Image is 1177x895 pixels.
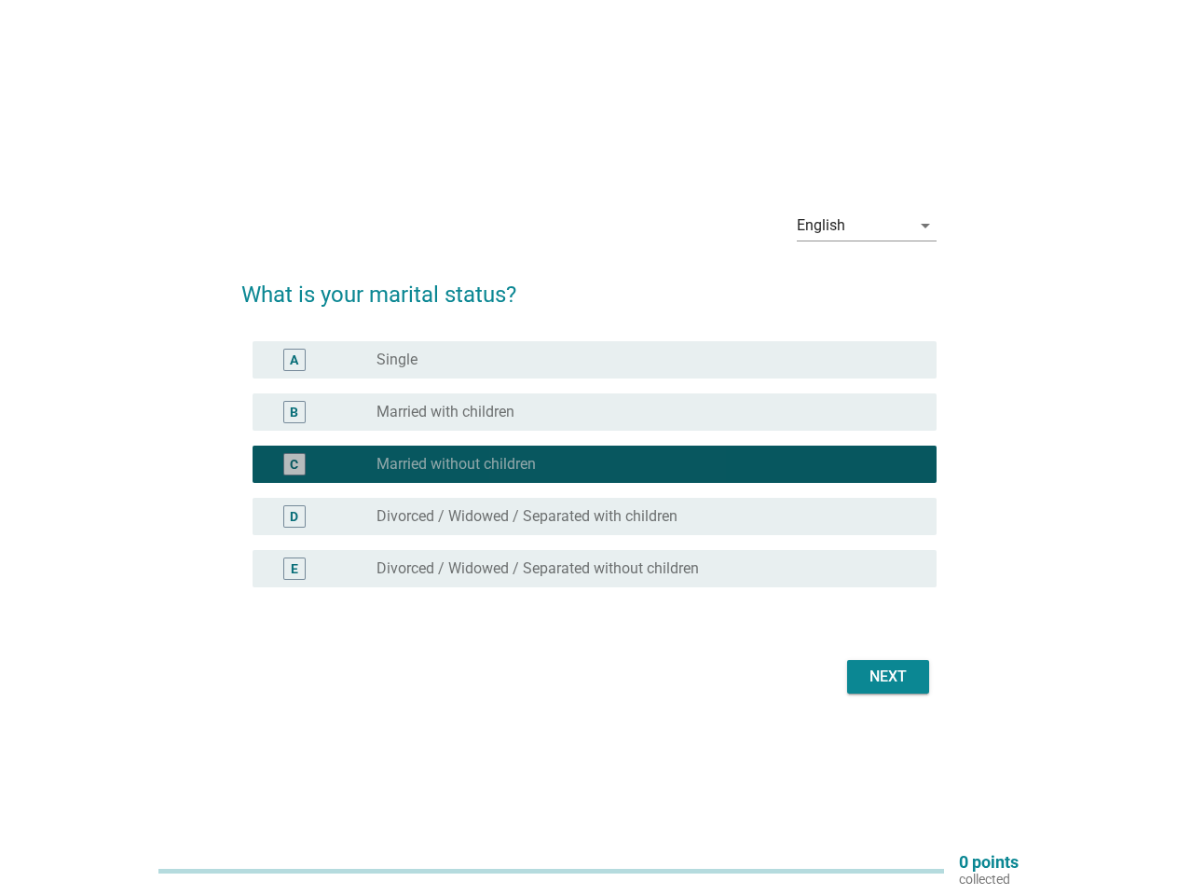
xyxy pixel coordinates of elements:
[959,854,1019,871] p: 0 points
[376,351,417,369] label: Single
[862,666,914,688] div: Next
[376,455,536,474] label: Married without children
[847,660,929,694] button: Next
[291,559,298,579] div: E
[241,259,937,311] h2: What is your marital status?
[376,559,699,578] label: Divorced / Widowed / Separated without children
[290,455,298,475] div: C
[290,351,298,370] div: A
[290,507,298,527] div: D
[290,403,298,422] div: B
[959,871,1019,888] p: collected
[914,214,937,237] i: arrow_drop_down
[797,217,845,234] div: English
[376,403,514,421] label: Married with children
[376,507,677,526] label: Divorced / Widowed / Separated with children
